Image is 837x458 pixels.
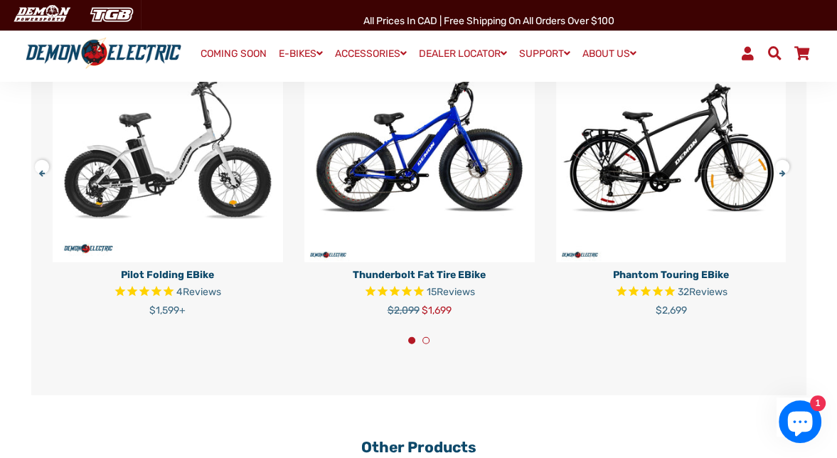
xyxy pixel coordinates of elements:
[427,286,475,298] span: 15 reviews
[363,15,614,27] span: All Prices in CAD | Free shipping on all orders over $100
[408,337,415,344] button: 1 of 2
[274,43,328,64] a: E-BIKES
[422,337,430,344] button: 2 of 2
[53,267,283,282] p: Pilot Folding eBike
[437,286,475,298] span: Reviews
[53,262,283,318] a: Pilot Folding eBike Rated 5.0 out of 5 stars 4 reviews $1,599+
[53,284,283,301] span: Rated 5.0 out of 5 stars 4 reviews
[422,304,452,316] span: $1,699
[556,262,787,318] a: Phantom Touring eBike Rated 4.8 out of 5 stars 32 reviews $2,699
[678,286,727,298] span: 32 reviews
[656,304,687,316] span: $2,699
[414,43,512,64] a: DEALER LOCATOR
[304,32,535,262] img: Thunderbolt Fat Tire eBike - Demon Electric
[53,438,785,456] h2: Other Products
[774,400,826,447] inbox-online-store-chat: Shopify online store chat
[183,286,221,298] span: Reviews
[53,32,283,262] img: Pilot Folding eBike - Demon Electric
[304,267,535,282] p: Thunderbolt Fat Tire eBike
[149,304,186,316] span: $1,599+
[304,284,535,301] span: Rated 4.8 out of 5 stars 15 reviews
[7,3,75,26] img: Demon Electric
[388,304,420,316] span: $2,099
[176,286,221,298] span: 4 reviews
[330,43,412,64] a: ACCESSORIES
[556,267,787,282] p: Phantom Touring eBike
[304,32,535,262] a: Thunderbolt Fat Tire eBike - Demon Electric Save $400
[689,286,727,298] span: Reviews
[556,32,787,262] img: Phantom Touring eBike - Demon Electric
[514,43,575,64] a: SUPPORT
[556,284,787,301] span: Rated 4.8 out of 5 stars 32 reviews
[82,3,141,26] img: TGB Canada
[304,262,535,318] a: Thunderbolt Fat Tire eBike Rated 4.8 out of 5 stars 15 reviews $2,099 $1,699
[196,44,272,64] a: COMING SOON
[21,37,186,69] img: Demon Electric logo
[577,43,641,64] a: ABOUT US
